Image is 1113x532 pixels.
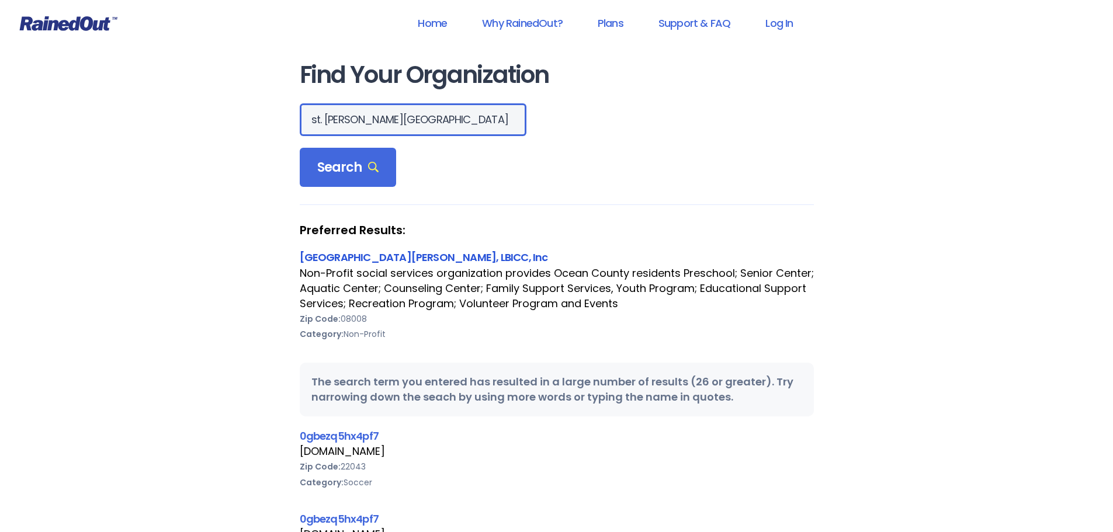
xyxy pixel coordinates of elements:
[300,511,814,527] div: 0gbezq5hx4pf7
[300,428,814,444] div: 0gbezq5hx4pf7
[750,10,808,36] a: Log In
[300,477,344,488] b: Category:
[300,222,814,238] strong: Preferred Results:
[403,10,462,36] a: Home
[300,512,379,526] a: 0gbezq5hx4pf7
[300,429,379,443] a: 0gbezq5hx4pf7
[300,249,814,265] div: [GEOGRAPHIC_DATA][PERSON_NAME], LBICC, Inc
[300,363,814,416] div: The search term you entered has resulted in a large number of results (26 or greater). Try narrow...
[300,311,814,326] div: 08008
[300,250,548,265] a: [GEOGRAPHIC_DATA][PERSON_NAME], LBICC, Inc
[300,62,814,88] h1: Find Your Organization
[467,10,578,36] a: Why RainedOut?
[300,148,397,187] div: Search
[300,326,814,342] div: Non-Profit
[643,10,746,36] a: Support & FAQ
[300,328,344,340] b: Category:
[300,475,814,490] div: Soccer
[300,459,814,474] div: 22043
[300,103,526,136] input: Search Orgs…
[300,313,341,325] b: Zip Code:
[300,444,814,459] div: [DOMAIN_NAME]
[300,461,341,472] b: Zip Code:
[300,266,814,311] div: Non-Profit social services organization provides Ocean County residents Preschool; Senior Center;...
[317,159,379,176] span: Search
[582,10,639,36] a: Plans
